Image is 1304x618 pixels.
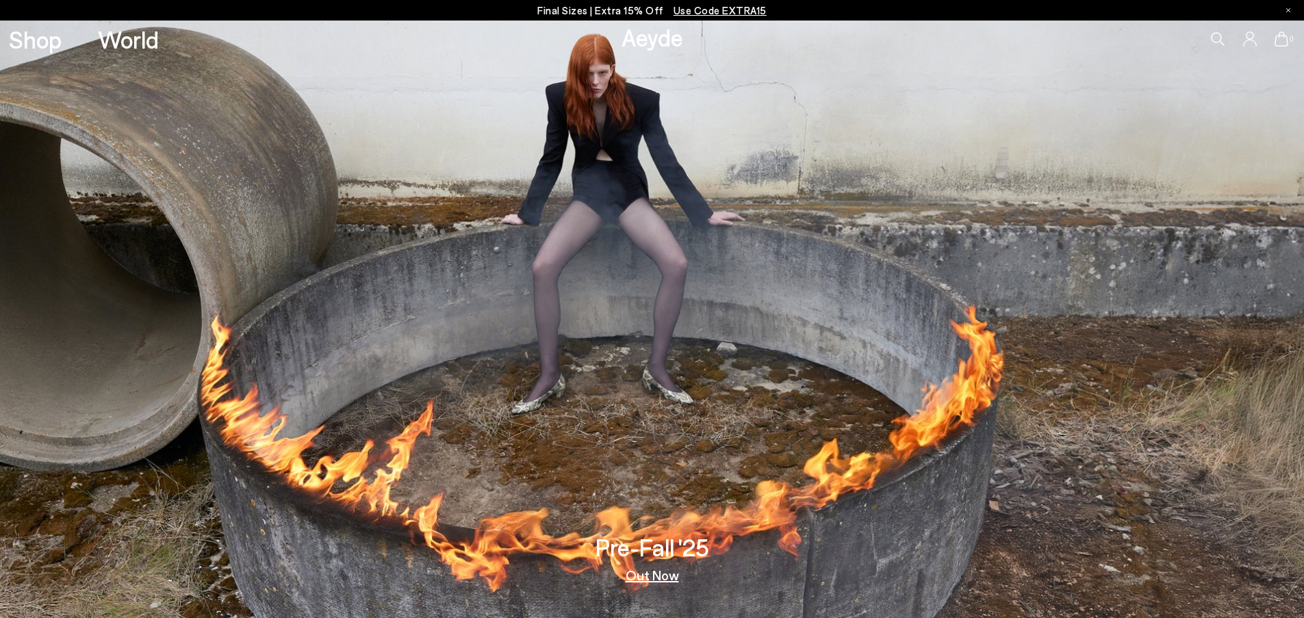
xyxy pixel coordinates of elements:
[1288,36,1295,43] span: 0
[98,27,159,51] a: World
[9,27,62,51] a: Shop
[626,568,679,582] a: Out Now
[1275,31,1288,47] a: 0
[537,2,767,19] p: Final Sizes | Extra 15% Off
[596,535,709,559] h3: Pre-Fall '25
[674,4,767,16] span: Navigate to /collections/ss25-final-sizes
[622,23,683,51] a: Aeyde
